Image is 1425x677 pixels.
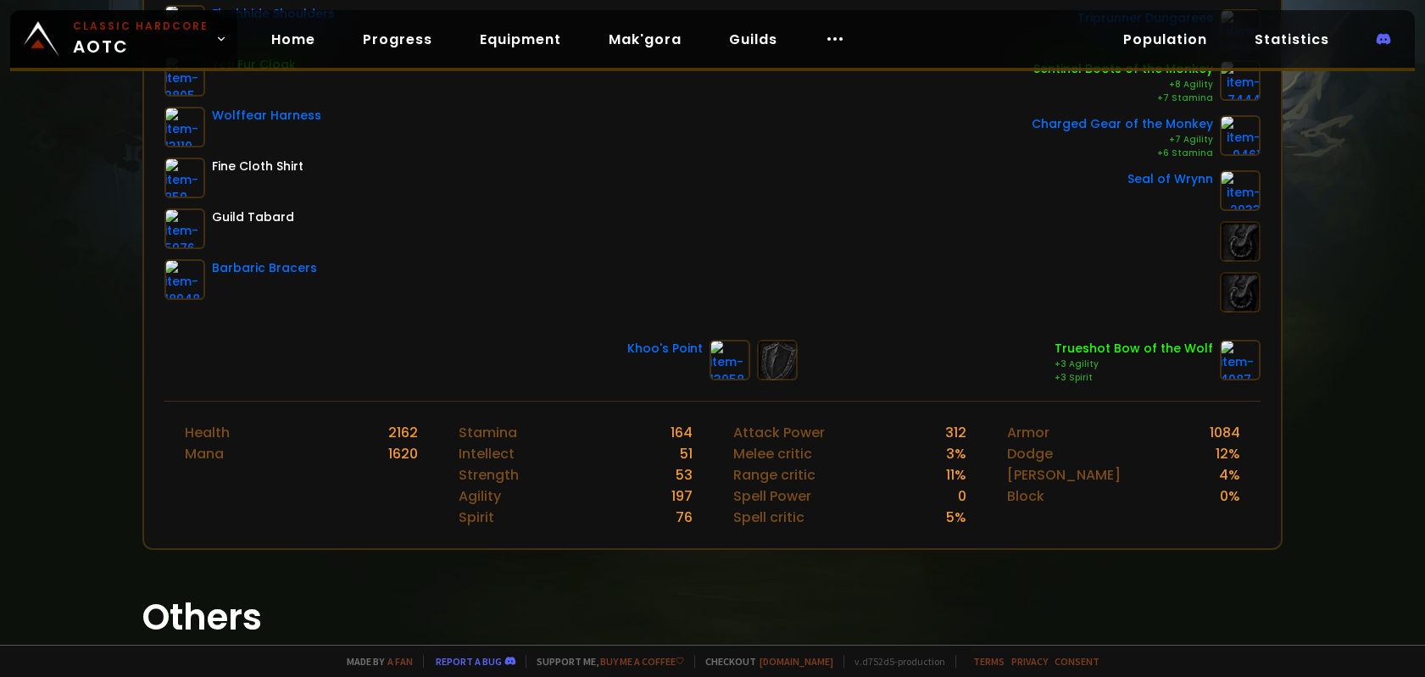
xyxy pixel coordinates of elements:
small: Classic Hardcore [73,19,209,34]
a: Buy me a coffee [600,655,684,668]
div: Spirit [459,507,494,528]
a: Terms [973,655,1005,668]
div: Trueshot Bow of the Wolf [1055,340,1213,358]
div: Barbaric Bracers [212,259,317,277]
div: Dodge [1007,443,1053,464]
div: 164 [671,422,693,443]
div: +8 Agility [1033,78,1213,92]
div: 0 [958,486,966,507]
div: Fine Cloth Shirt [212,158,303,175]
div: +3 Spirit [1055,371,1213,385]
div: Agility [459,486,501,507]
div: 197 [671,486,693,507]
img: item-13110 [164,107,205,147]
div: 76 [676,507,693,528]
span: Checkout [694,655,833,668]
div: Health [185,422,230,443]
img: item-9461 [1220,115,1261,156]
img: item-13058 [710,340,750,380]
a: [DOMAIN_NAME] [760,655,833,668]
div: [PERSON_NAME] [1007,464,1121,486]
div: +6 Stamina [1032,147,1213,160]
span: Made by [337,655,413,668]
img: item-4087 [1220,340,1261,380]
div: Seal of Wrynn [1127,170,1213,188]
div: Strength [459,464,519,486]
a: Report a bug [436,655,502,668]
img: item-2933 [1220,170,1261,211]
div: Armor [1007,422,1049,443]
h1: Others [142,591,1283,644]
div: Spell critic [733,507,804,528]
div: 1084 [1210,422,1240,443]
a: a fan [387,655,413,668]
a: Mak'gora [595,22,695,57]
div: +3 Agility [1055,358,1213,371]
span: v. d752d5 - production [843,655,945,668]
div: Range critic [733,464,815,486]
a: Progress [349,22,446,57]
a: Population [1110,22,1221,57]
img: item-2805 [164,56,205,97]
div: 53 [676,464,693,486]
span: Support me, [526,655,684,668]
a: Privacy [1011,655,1048,668]
div: Spell Power [733,486,811,507]
div: Wolffear Harness [212,107,321,125]
a: Equipment [466,22,575,57]
div: Intellect [459,443,515,464]
a: Consent [1055,655,1099,668]
div: Melee critic [733,443,812,464]
div: 12 % [1216,443,1240,464]
div: 3 % [946,443,966,464]
div: +7 Agility [1032,133,1213,147]
div: Khoo's Point [627,340,703,358]
span: AOTC [73,19,209,59]
a: Classic HardcoreAOTC [10,10,237,68]
img: item-5976 [164,208,205,249]
a: Guilds [715,22,791,57]
div: 312 [945,422,966,443]
div: Triprunner Dungarees [1077,9,1213,27]
img: item-859 [164,158,205,198]
div: 51 [680,443,693,464]
div: 0 % [1220,486,1240,507]
div: Attack Power [733,422,825,443]
a: Home [258,22,329,57]
div: 1620 [388,443,418,464]
div: Stamina [459,422,517,443]
div: Mana [185,443,224,464]
div: +7 Stamina [1033,92,1213,105]
div: 2162 [388,422,418,443]
img: item-18948 [164,259,205,300]
div: 4 % [1219,464,1240,486]
div: Block [1007,486,1044,507]
img: item-7444 [1220,60,1261,101]
div: Guild Tabard [212,208,294,226]
div: Charged Gear of the Monkey [1032,115,1213,133]
div: Fleshhide Shoulders [212,5,335,23]
a: Statistics [1241,22,1343,57]
div: 5 % [946,507,966,528]
div: 11 % [946,464,966,486]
